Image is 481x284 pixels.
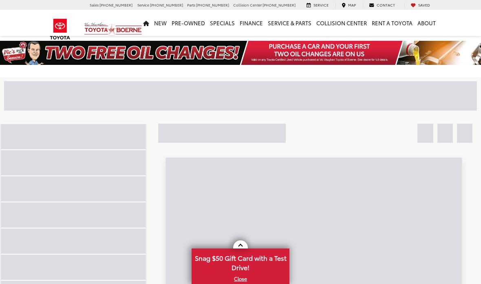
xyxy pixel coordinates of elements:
a: Home [141,10,152,36]
a: About [415,10,438,36]
span: [PHONE_NUMBER] [150,2,183,7]
span: Contact [377,2,395,7]
img: Vic Vaughan Toyota of Boerne [84,22,142,36]
span: [PHONE_NUMBER] [263,2,296,7]
a: Service [300,2,335,8]
a: Finance [237,10,265,36]
span: Service [137,2,149,7]
a: Contact [363,2,401,8]
a: Rent a Toyota [369,10,415,36]
span: Sales [90,2,99,7]
span: [PHONE_NUMBER] [196,2,229,7]
a: Service & Parts: Opens in a new tab [265,10,314,36]
img: Toyota [45,16,75,42]
a: Map [335,2,362,8]
span: Collision Center [233,2,262,7]
span: [PHONE_NUMBER] [99,2,132,7]
a: Pre-Owned [169,10,207,36]
span: Map [348,2,356,7]
a: My Saved Vehicles [404,2,436,8]
a: Specials [207,10,237,36]
a: Collision Center [314,10,369,36]
span: Parts [187,2,195,7]
span: Snag $50 Gift Card with a Test Drive! [192,249,289,274]
span: Service [313,2,329,7]
span: Saved [418,2,430,7]
a: New [152,10,169,36]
